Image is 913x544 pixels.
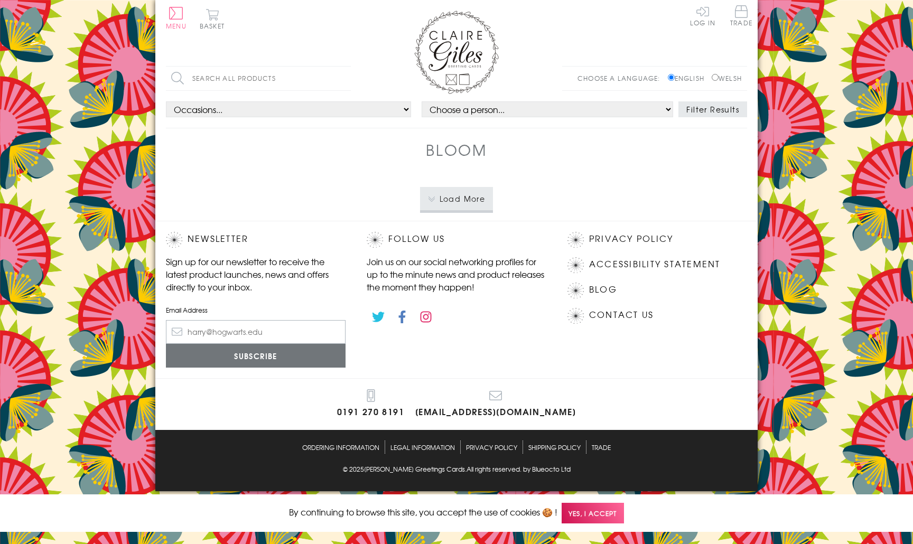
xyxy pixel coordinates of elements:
[466,440,517,454] a: Privacy Policy
[589,308,654,322] a: Contact Us
[712,73,742,83] label: Welsh
[668,74,675,81] input: English
[589,257,721,271] a: Accessibility Statement
[367,232,546,248] h2: Follow Us
[337,389,405,419] a: 0191 270 8191
[166,344,346,368] input: Subscribe
[467,464,521,474] span: All rights reserved.
[420,187,493,210] button: Load More
[592,440,611,454] a: Trade
[589,232,673,246] a: Privacy Policy
[730,5,752,26] span: Trade
[166,7,187,29] button: Menu
[678,101,747,117] button: Filter Results
[166,255,346,293] p: Sign up for our newsletter to receive the latest product launches, news and offers directly to yo...
[390,440,455,454] a: Legal Information
[589,283,617,297] a: Blog
[426,139,487,161] h1: Bloom
[166,67,351,90] input: Search all products
[166,320,346,344] input: harry@hogwarts.edu
[668,73,710,83] label: English
[712,74,719,81] input: Welsh
[414,11,499,94] img: Claire Giles Greetings Cards
[364,464,465,475] a: [PERSON_NAME] Greetings Cards
[577,73,666,83] p: Choose a language:
[166,21,187,31] span: Menu
[528,440,581,454] a: Shipping Policy
[562,503,624,523] span: Yes, I accept
[166,232,346,248] h2: Newsletter
[340,67,351,90] input: Search
[415,389,576,419] a: [EMAIL_ADDRESS][DOMAIN_NAME]
[198,8,227,29] button: Basket
[302,440,379,454] a: Ordering Information
[367,255,546,293] p: Join us on our social networking profiles for up to the minute news and product releases the mome...
[166,464,747,474] p: © 2025 .
[523,464,571,475] a: by Blueocto Ltd
[166,305,346,315] label: Email Address
[690,5,715,26] a: Log In
[730,5,752,28] a: Trade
